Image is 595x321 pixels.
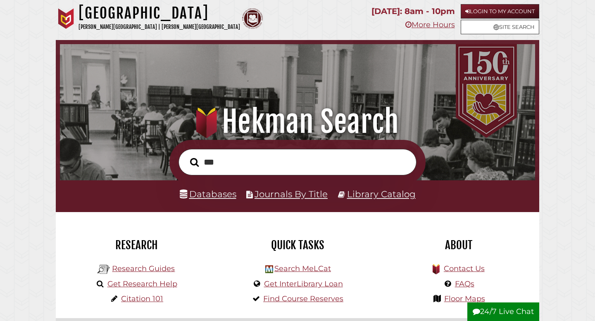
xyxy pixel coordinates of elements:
[79,4,240,22] h1: [GEOGRAPHIC_DATA]
[461,4,539,19] a: Login to My Account
[242,8,263,29] img: Calvin Theological Seminary
[62,238,211,252] h2: Research
[264,279,343,288] a: Get InterLibrary Loan
[190,157,199,167] i: Search
[255,189,328,199] a: Journals By Title
[56,8,76,29] img: Calvin University
[223,238,372,252] h2: Quick Tasks
[98,263,110,276] img: Hekman Library Logo
[371,4,455,19] p: [DATE]: 8am - 10pm
[461,20,539,34] a: Site Search
[180,189,236,199] a: Databases
[384,238,533,252] h2: About
[347,189,416,199] a: Library Catalog
[186,156,203,169] button: Search
[455,279,474,288] a: FAQs
[112,264,175,273] a: Research Guides
[444,264,485,273] a: Contact Us
[107,279,177,288] a: Get Research Help
[263,294,343,303] a: Find Course Reserves
[265,265,273,273] img: Hekman Library Logo
[405,20,455,29] a: More Hours
[79,22,240,32] p: [PERSON_NAME][GEOGRAPHIC_DATA] | [PERSON_NAME][GEOGRAPHIC_DATA]
[274,264,331,273] a: Search MeLCat
[444,294,485,303] a: Floor Maps
[121,294,163,303] a: Citation 101
[69,104,526,140] h1: Hekman Search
